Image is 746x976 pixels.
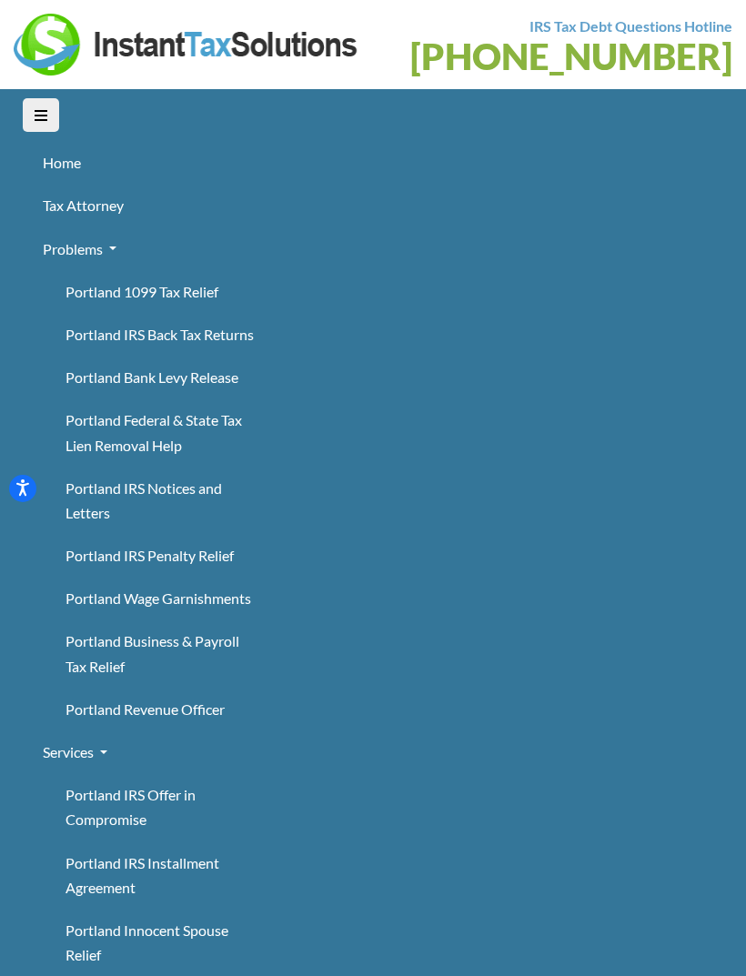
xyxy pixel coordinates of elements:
[14,34,359,51] a: Instant Tax Solutions Logo
[14,14,359,75] img: Instant Tax Solutions Logo
[36,730,266,773] a: Services
[36,227,266,270] a: Problems
[59,688,264,730] a: Portland Revenue Officer
[59,841,264,909] a: Portland IRS Installment Agreement
[59,398,264,466] a: Portland Federal & State Tax Lien Removal Help
[59,577,264,619] a: Portland Wage Garnishments
[59,313,264,356] a: Portland IRS Back Tax Returns
[59,534,264,577] a: Portland IRS Penalty Relief
[59,467,264,534] a: Portland IRS Notices and Letters
[529,17,732,35] strong: IRS Tax Debt Questions Hotline
[23,98,59,132] button: Menu Icon
[59,270,264,313] a: Portland 1099 Tax Relief
[410,35,732,78] a: [PHONE_NUMBER]
[59,773,264,840] a: Portland IRS Offer in Compromise
[36,141,266,184] a: Home
[59,909,264,976] a: Portland Innocent Spouse Relief
[59,356,264,398] a: Portland Bank Levy Release
[59,619,264,687] a: Portland Business & Payroll Tax Relief
[36,184,266,226] a: Tax Attorney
